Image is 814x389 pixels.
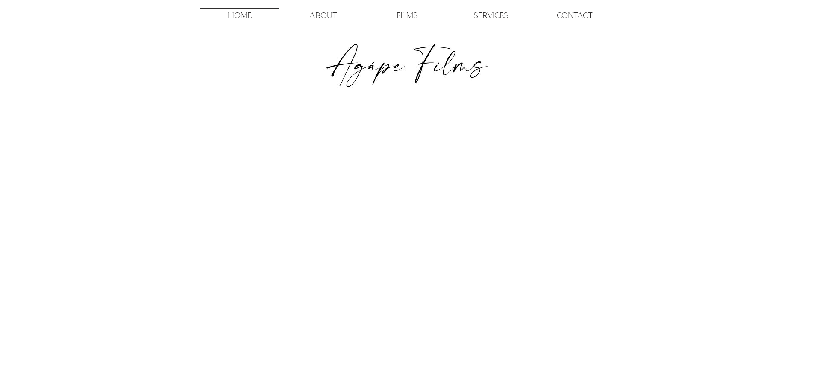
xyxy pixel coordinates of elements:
[557,9,593,23] p: CONTACT
[309,9,337,23] p: ABOUT
[535,8,614,23] a: CONTACT
[397,9,418,23] p: FILMS
[198,8,617,23] nav: Site
[228,9,252,23] p: HOME
[367,8,447,23] a: FILMS
[473,9,508,23] p: SERVICES
[284,8,363,23] a: ABOUT
[451,8,531,23] a: SERVICES
[200,8,279,23] a: HOME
